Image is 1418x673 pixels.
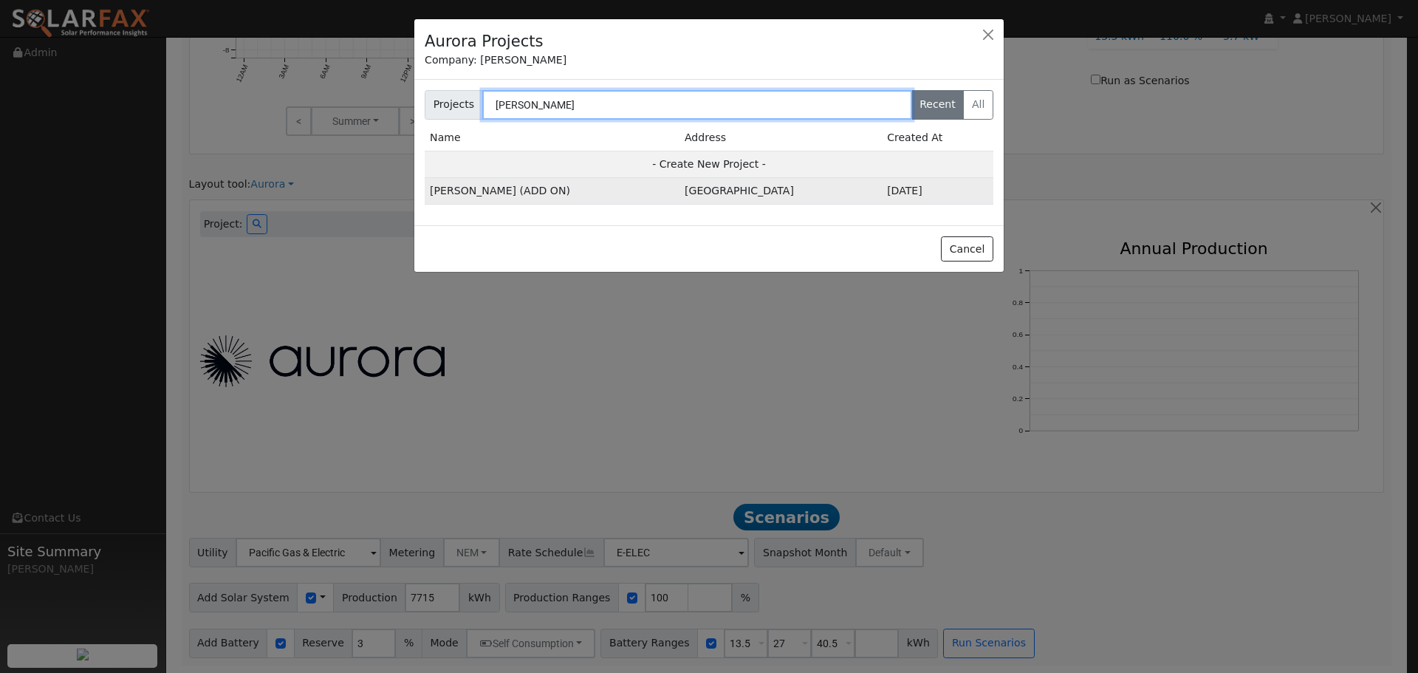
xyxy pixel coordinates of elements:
td: [GEOGRAPHIC_DATA] [679,178,882,205]
td: Address [679,125,882,151]
label: All [963,90,993,120]
label: Recent [911,90,965,120]
button: Cancel [941,236,993,262]
td: Created At [882,125,993,151]
h4: Aurora Projects [425,30,544,53]
td: - Create New Project - [425,151,993,177]
span: Projects [425,90,483,120]
td: 2d [882,178,993,205]
td: [PERSON_NAME] (ADD ON) [425,178,679,205]
div: Company: [PERSON_NAME] [425,52,993,68]
td: Name [425,125,679,151]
